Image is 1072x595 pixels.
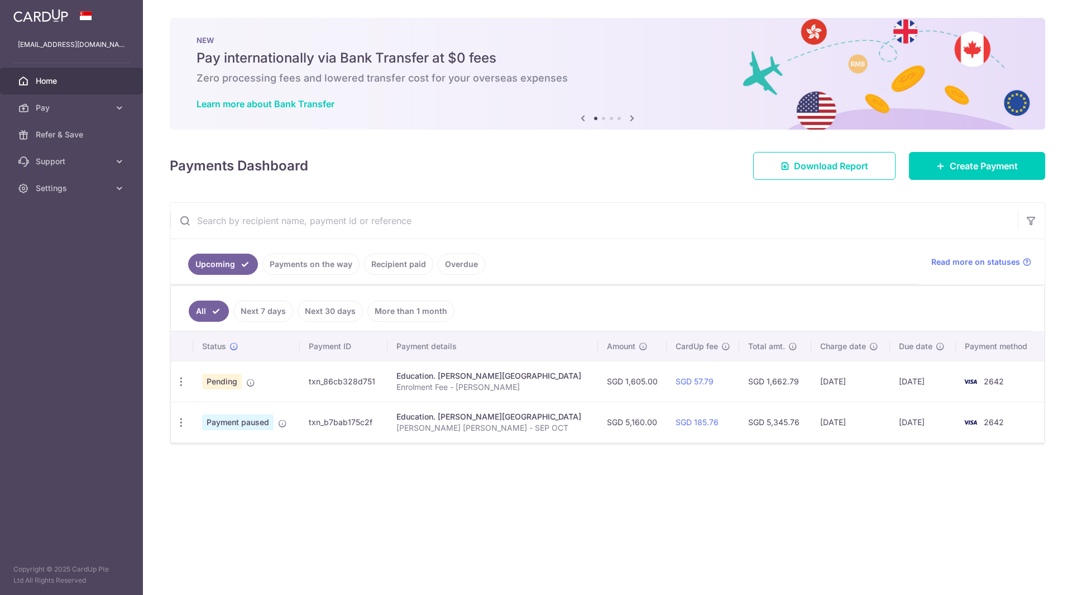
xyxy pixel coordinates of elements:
[298,301,363,322] a: Next 30 days
[899,341,932,352] span: Due date
[396,411,589,422] div: Education. [PERSON_NAME][GEOGRAPHIC_DATA]
[300,361,387,402] td: txn_86cb328d751
[36,102,109,113] span: Pay
[959,375,982,388] img: Bank Card
[262,254,360,275] a: Payments on the way
[188,254,258,275] a: Upcoming
[233,301,293,322] a: Next 7 days
[396,382,589,393] p: Enrolment Fee - [PERSON_NAME]
[676,417,719,427] a: SGD 185.76
[202,341,226,352] span: Status
[739,402,811,442] td: SGD 5,345.76
[931,256,1020,268] span: Read more on statuses
[13,9,68,22] img: CardUp
[811,361,890,402] td: [DATE]
[197,49,1018,67] h5: Pay internationally via Bank Transfer at $0 fees
[18,39,125,50] p: [EMAIL_ADDRESS][DOMAIN_NAME]
[753,152,896,180] a: Download Report
[931,256,1031,268] a: Read more on statuses
[739,361,811,402] td: SGD 1,662.79
[197,36,1018,45] p: NEW
[36,156,109,167] span: Support
[984,417,1004,427] span: 2642
[367,301,454,322] a: More than 1 month
[811,402,890,442] td: [DATE]
[598,402,667,442] td: SGD 5,160.00
[607,341,635,352] span: Amount
[890,402,956,442] td: [DATE]
[36,75,109,87] span: Home
[909,152,1045,180] a: Create Payment
[170,203,1018,239] input: Search by recipient name, payment id or reference
[202,415,274,430] span: Payment paused
[387,332,598,361] th: Payment details
[794,159,868,173] span: Download Report
[890,361,956,402] td: [DATE]
[820,341,866,352] span: Charge date
[748,341,785,352] span: Total amt.
[300,332,387,361] th: Payment ID
[364,254,433,275] a: Recipient paid
[396,422,589,434] p: [PERSON_NAME] [PERSON_NAME] - SEP OCT
[202,374,242,389] span: Pending
[676,341,718,352] span: CardUp fee
[300,402,387,442] td: txn_b7bab175c2f
[438,254,485,275] a: Overdue
[36,129,109,140] span: Refer & Save
[197,98,334,110] a: Learn more about Bank Transfer
[170,156,308,176] h4: Payments Dashboard
[197,72,1018,85] h6: Zero processing fees and lowered transfer cost for your overseas expenses
[984,377,1004,386] span: 2642
[959,416,982,429] img: Bank Card
[598,361,667,402] td: SGD 1,605.00
[396,370,589,382] div: Education. [PERSON_NAME][GEOGRAPHIC_DATA]
[170,18,1045,130] img: Bank transfer banner
[950,159,1018,173] span: Create Payment
[676,377,714,386] a: SGD 57.79
[956,332,1044,361] th: Payment method
[36,183,109,194] span: Settings
[189,301,229,322] a: All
